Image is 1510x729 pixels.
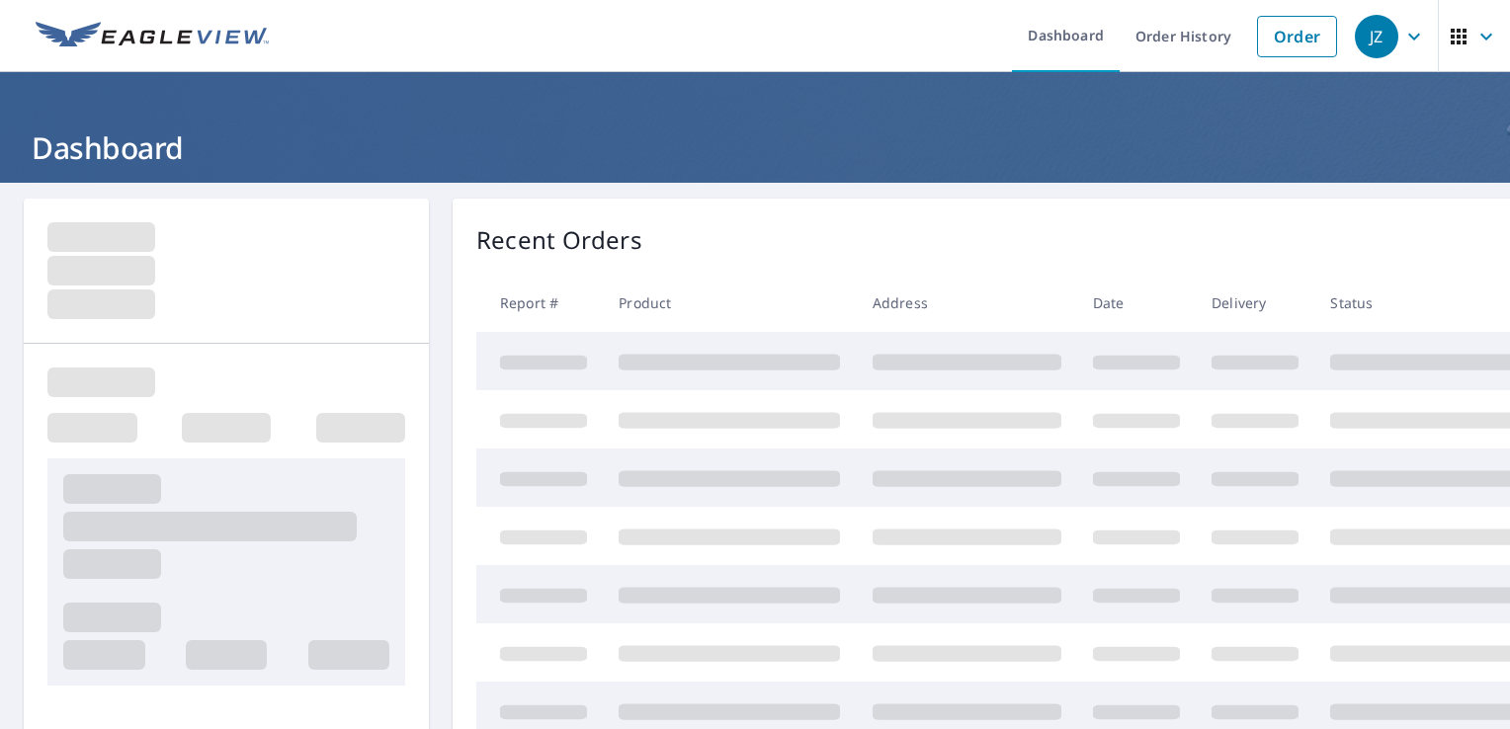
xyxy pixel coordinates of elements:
[476,222,642,258] p: Recent Orders
[1196,274,1314,332] th: Delivery
[1355,15,1398,58] div: JZ
[1077,274,1196,332] th: Date
[857,274,1077,332] th: Address
[36,22,269,51] img: EV Logo
[1257,16,1337,57] a: Order
[476,274,603,332] th: Report #
[603,274,856,332] th: Product
[24,127,1486,168] h1: Dashboard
